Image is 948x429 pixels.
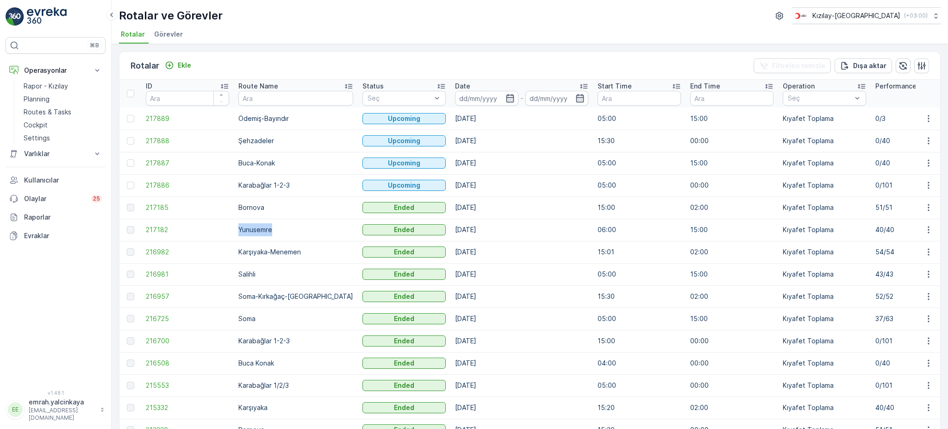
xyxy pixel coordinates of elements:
a: 217889 [146,114,229,123]
a: 216982 [146,247,229,257]
button: Filtreleri temizle [754,58,831,73]
td: 05:00 [593,263,686,285]
td: [DATE] [450,397,593,419]
td: Kıyafet Toplama [778,107,871,130]
p: Upcoming [388,114,420,123]
p: ⌘B [90,42,99,49]
td: 05:00 [593,174,686,196]
a: 216508 [146,359,229,368]
div: Toggle Row Selected [127,315,134,322]
a: Settings [20,132,106,145]
p: Evraklar [24,231,102,240]
td: [DATE] [450,374,593,397]
td: Kıyafet Toplama [778,241,871,263]
td: 02:00 [686,241,778,263]
td: Kıyafet Toplama [778,374,871,397]
a: Routes & Tasks [20,106,106,119]
button: Ended [362,246,446,258]
p: Status [362,82,384,91]
td: [DATE] [450,107,593,130]
td: [DATE] [450,241,593,263]
p: Ended [394,270,414,279]
p: Olaylar [24,194,86,203]
td: [DATE] [450,330,593,352]
button: Dışa aktar [835,58,892,73]
p: Operation [783,82,815,91]
td: 00:00 [686,130,778,152]
p: Ended [394,336,414,346]
p: Ended [394,381,414,390]
td: Karabağlar 1/2/3 [234,374,358,397]
p: Performance [875,82,917,91]
td: Kıyafet Toplama [778,196,871,219]
td: Yunusemre [234,219,358,241]
p: Filtreleri temizle [772,61,825,70]
td: [DATE] [450,152,593,174]
p: Settings [24,133,50,143]
a: 216957 [146,292,229,301]
span: 217886 [146,181,229,190]
p: End Time [690,82,720,91]
p: Ended [394,314,414,323]
td: [DATE] [450,308,593,330]
span: 215332 [146,403,229,412]
button: EEemrah.yalcinkaya[EMAIL_ADDRESS][DOMAIN_NAME] [6,397,106,422]
td: 02:00 [686,397,778,419]
a: Kullanıcılar [6,171,106,189]
input: dd/mm/yyyy [455,91,518,106]
button: Ended [362,358,446,369]
button: Varlıklar [6,145,106,163]
td: [DATE] [450,196,593,219]
button: Ended [362,202,446,213]
div: Toggle Row Selected [127,137,134,145]
td: Kıyafet Toplama [778,352,871,374]
p: ID [146,82,152,91]
div: Toggle Row Selected [127,248,134,256]
input: Ara [690,91,773,106]
input: Ara [238,91,353,106]
a: Planning [20,93,106,106]
td: 15:20 [593,397,686,419]
button: Ended [362,335,446,347]
td: 00:00 [686,374,778,397]
button: Upcoming [362,135,446,146]
p: Rapor - Kızılay [24,82,68,91]
p: Ended [394,292,414,301]
td: Kıyafet Toplama [778,263,871,285]
input: Ara [598,91,681,106]
p: Kızılay-[GEOGRAPHIC_DATA] [812,11,900,20]
td: Kıyafet Toplama [778,130,871,152]
p: Rotalar ve Görevler [119,8,223,23]
td: 06:00 [593,219,686,241]
td: 00:00 [686,330,778,352]
p: Varlıklar [24,149,87,158]
a: 215553 [146,381,229,390]
span: Rotalar [121,30,145,39]
td: [DATE] [450,219,593,241]
p: Ended [394,359,414,368]
a: 216725 [146,314,229,323]
div: Toggle Row Selected [127,271,134,278]
td: 05:00 [593,107,686,130]
td: Salihli [234,263,358,285]
button: Ended [362,313,446,324]
a: 217888 [146,136,229,145]
p: [EMAIL_ADDRESS][DOMAIN_NAME] [29,407,95,422]
p: Start Time [598,82,632,91]
span: 217185 [146,203,229,212]
td: 15:00 [686,107,778,130]
p: Ended [394,403,414,412]
td: Kıyafet Toplama [778,174,871,196]
div: Toggle Row Selected [127,115,134,122]
p: Routes & Tasks [24,107,71,117]
span: 217182 [146,225,229,234]
p: Kullanıcılar [24,176,102,185]
td: Soma [234,308,358,330]
p: Seç [368,94,431,103]
p: Rotalar [131,59,159,72]
td: 15:30 [593,130,686,152]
